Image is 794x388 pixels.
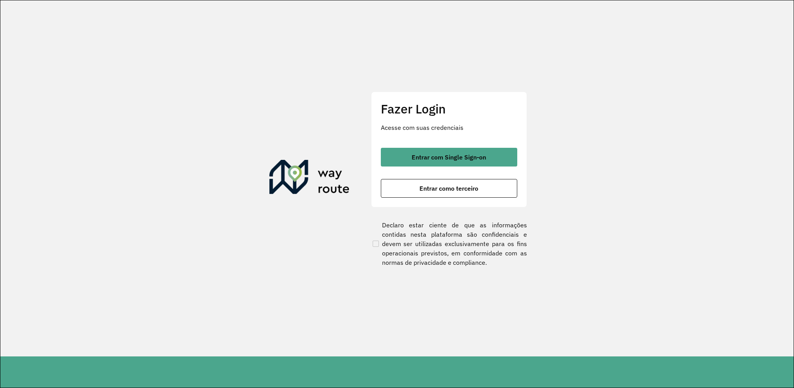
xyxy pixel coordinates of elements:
button: button [381,148,517,167]
h2: Fazer Login [381,101,517,116]
p: Acesse com suas credenciais [381,123,517,132]
span: Entrar com Single Sign-on [412,154,486,160]
img: Roteirizador AmbevTech [269,160,350,197]
button: button [381,179,517,198]
span: Entrar como terceiro [419,185,478,191]
label: Declaro estar ciente de que as informações contidas nesta plataforma são confidenciais e devem se... [371,220,527,267]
